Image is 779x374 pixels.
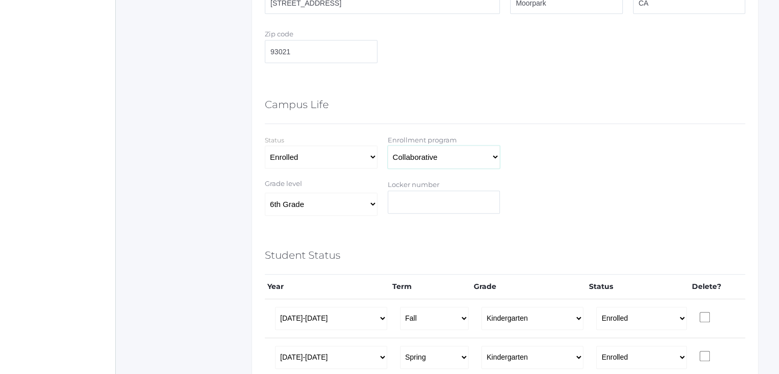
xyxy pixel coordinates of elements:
label: Locker number [388,180,439,189]
label: Status [265,136,284,144]
label: Grade level [265,179,377,189]
th: Status [586,275,689,299]
h5: Campus Life [265,96,329,113]
label: Enrollment program [388,136,457,144]
h5: Student Status [265,246,341,264]
th: Term [390,275,471,299]
th: Delete? [689,275,745,299]
label: Zip code [265,30,293,38]
th: Grade [471,275,586,299]
th: Year [265,275,390,299]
